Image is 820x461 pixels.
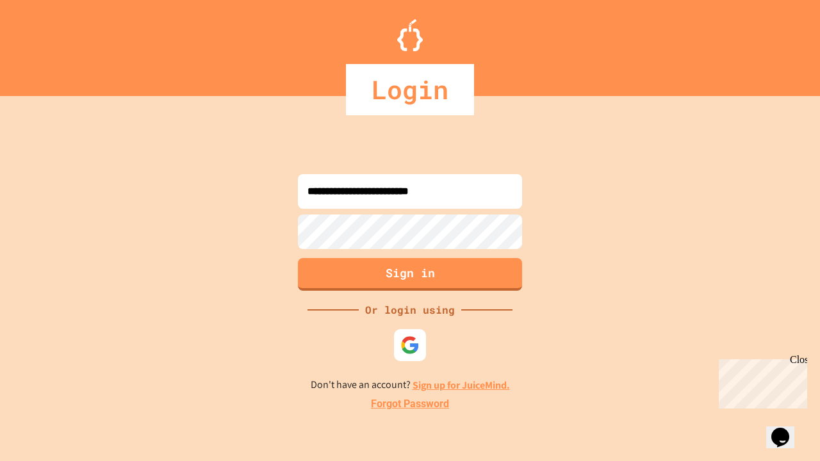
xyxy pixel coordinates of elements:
div: Or login using [359,302,461,318]
a: Sign up for JuiceMind. [413,378,510,392]
iframe: chat widget [714,354,807,408]
iframe: chat widget [766,410,807,448]
div: Chat with us now!Close [5,5,88,81]
button: Sign in [298,258,522,291]
div: Login [346,64,474,115]
a: Forgot Password [371,396,449,412]
p: Don't have an account? [311,377,510,393]
img: Logo.svg [397,19,423,51]
img: google-icon.svg [400,336,420,355]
